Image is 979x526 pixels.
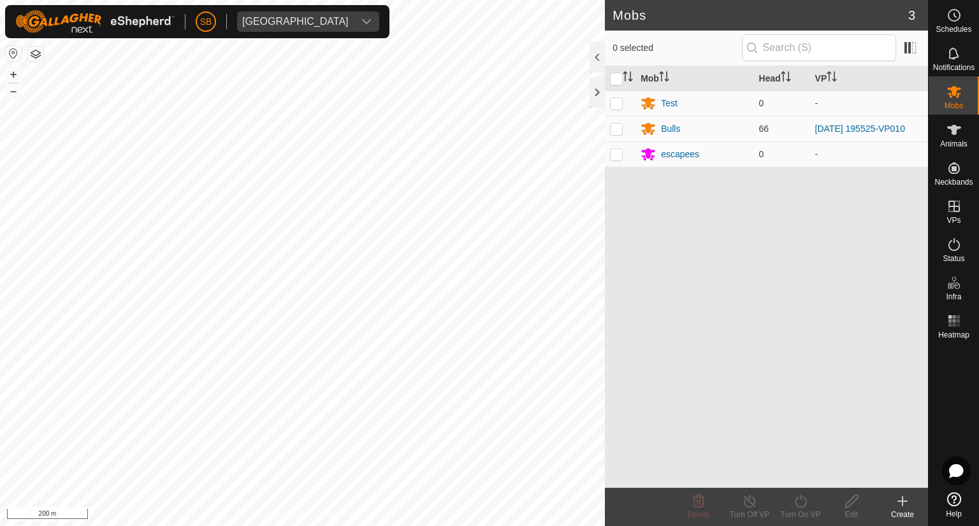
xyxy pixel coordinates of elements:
div: dropdown trigger [354,11,379,32]
a: Privacy Policy [252,509,300,521]
div: Test [661,97,678,110]
img: Gallagher Logo [15,10,175,33]
th: VP [810,66,928,91]
span: Mobs [945,102,963,110]
span: Heatmap [938,331,969,339]
div: escapees [661,148,699,161]
span: VPs [946,217,961,224]
a: Help [929,487,979,523]
span: Notifications [933,64,975,71]
span: Schedules [936,25,971,33]
a: [DATE] 195525-VP010 [815,124,905,134]
h2: Mobs [613,8,908,23]
th: Mob [635,66,753,91]
td: - [810,90,928,116]
span: 66 [759,124,769,134]
p-sorticon: Activate to sort [827,73,837,83]
td: - [810,141,928,167]
div: [GEOGRAPHIC_DATA] [242,17,349,27]
span: 0 selected [613,41,741,55]
button: Map Layers [28,46,43,62]
a: Contact Us [315,509,352,521]
button: – [6,83,21,99]
div: Edit [826,509,877,520]
span: Delete [688,510,710,519]
span: 3 [908,6,915,25]
span: Neckbands [934,178,973,186]
div: Turn On VP [775,509,826,520]
span: SB [200,15,212,29]
span: Animals [940,140,968,148]
span: Tangihanga station [237,11,354,32]
span: 0 [759,149,764,159]
button: Reset Map [6,46,21,61]
p-sorticon: Activate to sort [659,73,669,83]
span: Help [946,510,962,518]
button: + [6,67,21,82]
div: Turn Off VP [724,509,775,520]
span: Status [943,255,964,262]
span: Infra [946,293,961,301]
p-sorticon: Activate to sort [623,73,633,83]
div: Create [877,509,928,520]
input: Search (S) [742,34,896,61]
span: 0 [759,98,764,108]
p-sorticon: Activate to sort [781,73,791,83]
div: Bulls [661,122,680,136]
th: Head [754,66,810,91]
